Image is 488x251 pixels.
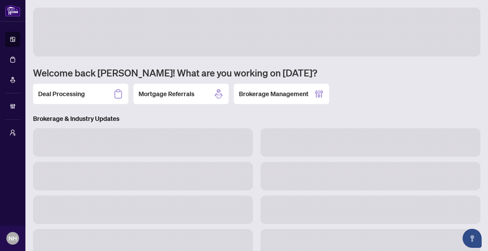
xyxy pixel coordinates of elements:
[38,89,85,98] h2: Deal Processing
[9,234,17,243] span: NH
[139,89,194,98] h2: Mortgage Referrals
[10,129,16,136] span: user-switch
[33,114,480,123] h3: Brokerage & Industry Updates
[463,229,482,248] button: Open asap
[33,67,480,79] h1: Welcome back [PERSON_NAME]! What are you working on [DATE]?
[239,89,308,98] h2: Brokerage Management
[5,5,20,17] img: logo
